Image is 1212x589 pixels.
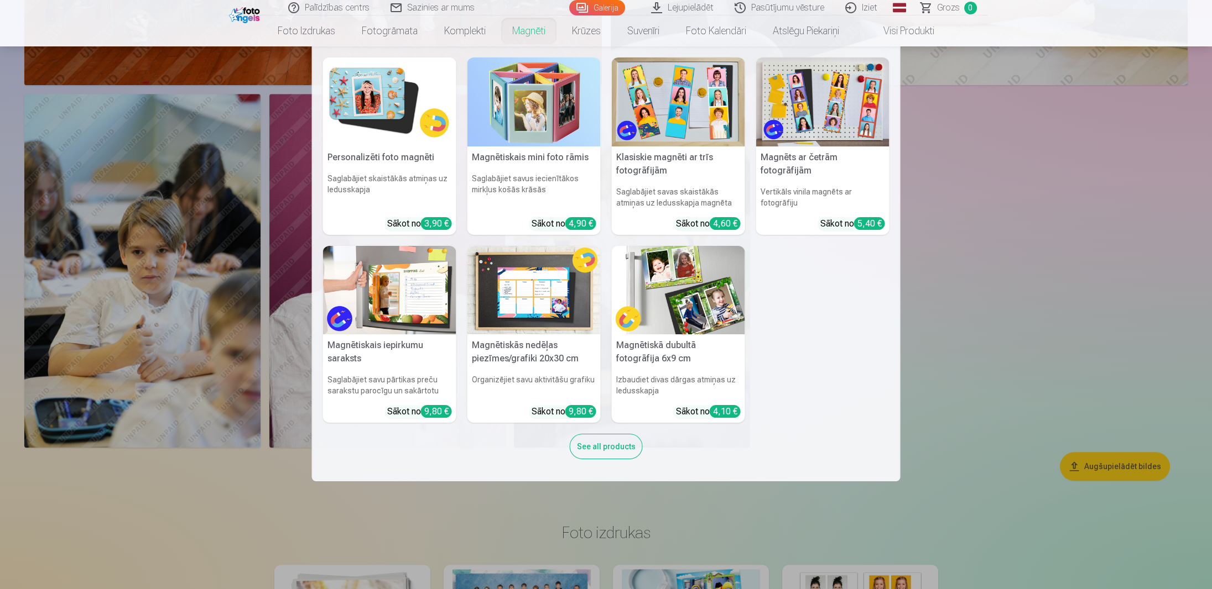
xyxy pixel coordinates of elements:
[612,146,745,182] h5: Klasiskie magnēti ar trīs fotogrāfijām
[323,57,456,235] a: Personalizēti foto magnētiPersonalizēti foto magnētiSaglabājiet skaistākās atmiņas uz ledusskapja...
[612,182,745,213] h6: Saglabājiet savas skaistākās atmiņas uz ledusskapja magnēta
[323,246,456,335] img: Magnētiskais iepirkumu saraksts
[323,246,456,423] a: Magnētiskais iepirkumu sarakstsMagnētiskais iepirkumu sarakstsSaglabājiet savu pārtikas preču sar...
[387,217,452,230] div: Sākot no
[467,246,601,423] a: Magnētiskās nedēļas piezīmes/grafiki 20x30 cmMagnētiskās nedēļas piezīmes/grafiki 20x30 cmOrganiz...
[614,15,673,46] a: Suvenīri
[756,182,890,213] h6: Vertikāls vinila magnēts ar fotogrāfiju
[612,246,745,423] a: Magnētiskā dubultā fotogrāfija 6x9 cmMagnētiskā dubultā fotogrāfija 6x9 cmIzbaudiet divas dārgas ...
[467,146,601,169] h5: Magnētiskais mini foto rāmis
[387,405,452,418] div: Sākot no
[852,15,948,46] a: Visi produkti
[710,217,741,230] div: 4,60 €
[323,57,456,146] img: Personalizēti foto magnēti
[323,146,456,169] h5: Personalizēti foto magnēti
[612,334,745,370] h5: Magnētiskā dubultā fotogrāfija 6x9 cm
[676,217,741,230] div: Sākot no
[421,217,452,230] div: 3,90 €
[756,57,890,235] a: Magnēts ar četrām fotogrāfijāmMagnēts ar četrām fotogrāfijāmVertikāls vinila magnēts ar fotogrāfi...
[565,405,596,418] div: 9,80 €
[467,169,601,213] h6: Saglabājiet savus iecienītākos mirkļus košās krāsās
[532,217,596,230] div: Sākot no
[673,15,760,46] a: Foto kalendāri
[565,217,596,230] div: 4,90 €
[323,334,456,370] h5: Magnētiskais iepirkumu saraksts
[756,146,890,182] h5: Magnēts ar četrām fotogrāfijām
[467,57,601,235] a: Magnētiskais mini foto rāmisMagnētiskais mini foto rāmisSaglabājiet savus iecienītākos mirkļus ko...
[467,246,601,335] img: Magnētiskās nedēļas piezīmes/grafiki 20x30 cm
[467,57,601,146] img: Magnētiskais mini foto rāmis
[559,15,614,46] a: Krūzes
[264,15,348,46] a: Foto izdrukas
[612,370,745,401] h6: Izbaudiet divas dārgas atmiņas uz ledusskapja
[467,370,601,401] h6: Organizējiet savu aktivitāšu grafiku
[348,15,431,46] a: Fotogrāmata
[854,217,885,230] div: 5,40 €
[570,434,643,459] div: See all products
[612,246,745,335] img: Magnētiskā dubultā fotogrāfija 6x9 cm
[710,405,741,418] div: 4,10 €
[676,405,741,418] div: Sākot no
[499,15,559,46] a: Magnēti
[612,57,745,235] a: Klasiskie magnēti ar trīs fotogrāfijāmKlasiskie magnēti ar trīs fotogrāfijāmSaglabājiet savas ska...
[467,334,601,370] h5: Magnētiskās nedēļas piezīmes/grafiki 20x30 cm
[431,15,499,46] a: Komplekti
[937,1,960,14] span: Grozs
[570,440,643,451] a: See all products
[964,2,977,14] span: 0
[323,370,456,401] h6: Saglabājiet savu pārtikas preču sarakstu parocīgu un sakārtotu
[229,4,263,23] img: /fa1
[612,57,745,146] img: Klasiskie magnēti ar trīs fotogrāfijām
[323,169,456,213] h6: Saglabājiet skaistākās atmiņas uz ledusskapja
[532,405,596,418] div: Sākot no
[756,57,890,146] img: Magnēts ar četrām fotogrāfijām
[421,405,452,418] div: 9,80 €
[760,15,852,46] a: Atslēgu piekariņi
[820,217,885,230] div: Sākot no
